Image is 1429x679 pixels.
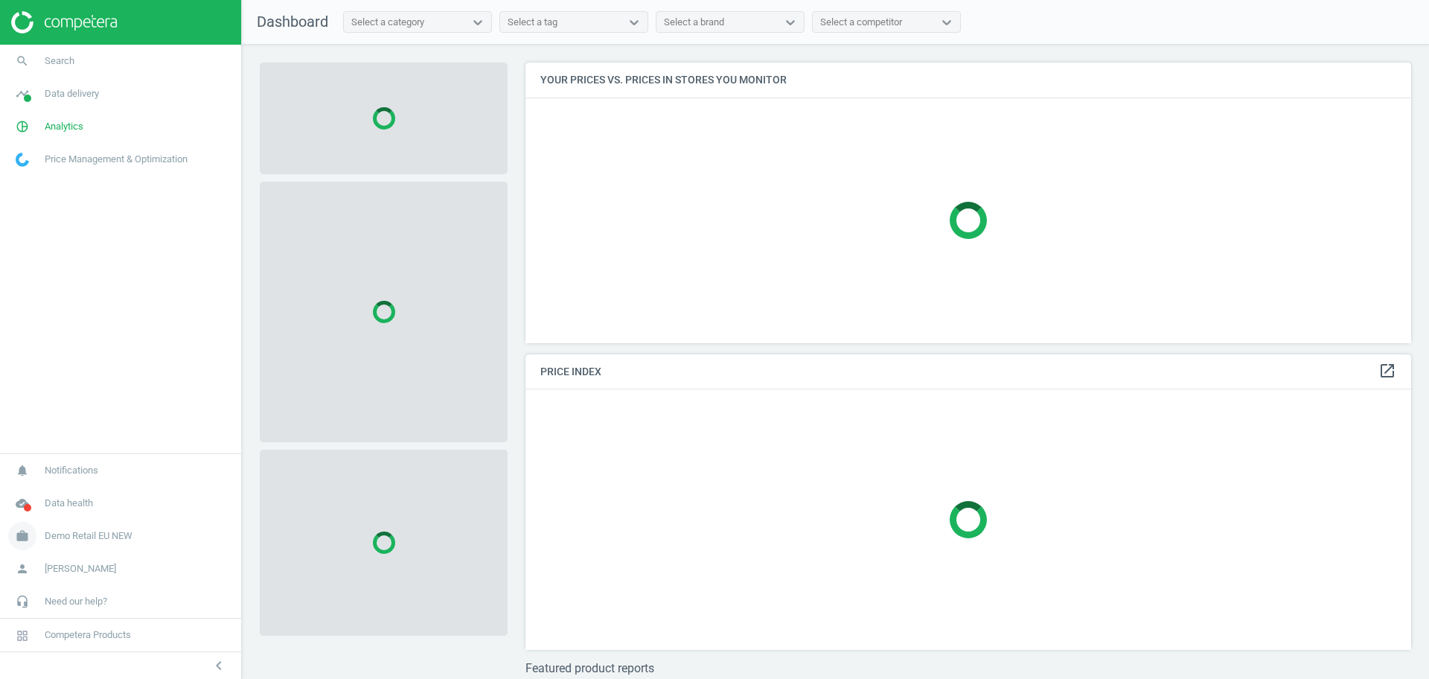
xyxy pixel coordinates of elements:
i: headset_mic [8,587,36,616]
h4: Price Index [525,354,1411,389]
button: chevron_left [200,656,237,675]
span: [PERSON_NAME] [45,562,116,576]
i: search [8,47,36,75]
span: Search [45,54,74,68]
img: ajHJNr6hYgQAAAAASUVORK5CYII= [11,11,117,34]
div: Select a brand [664,16,724,29]
i: work [8,522,36,550]
i: timeline [8,80,36,108]
span: Notifications [45,464,98,477]
i: chevron_left [210,657,228,675]
div: Select a category [351,16,424,29]
i: open_in_new [1378,362,1396,380]
span: Need our help? [45,595,107,608]
span: Data delivery [45,87,99,101]
span: Demo Retail EU NEW [45,529,132,543]
img: wGWNvw8QSZomAAAAABJRU5ErkJggg== [16,153,29,167]
span: Data health [45,497,93,510]
div: Select a competitor [820,16,902,29]
h3: Featured product reports [525,661,1411,675]
h4: Your prices vs. prices in stores you monitor [525,63,1411,98]
i: cloud_done [8,489,36,517]
a: open_in_new [1378,362,1396,381]
i: person [8,555,36,583]
div: Select a tag [508,16,557,29]
i: pie_chart_outlined [8,112,36,141]
span: Analytics [45,120,83,133]
i: notifications [8,456,36,485]
span: Competera Products [45,628,131,642]
span: Price Management & Optimization [45,153,188,166]
span: Dashboard [257,13,328,31]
